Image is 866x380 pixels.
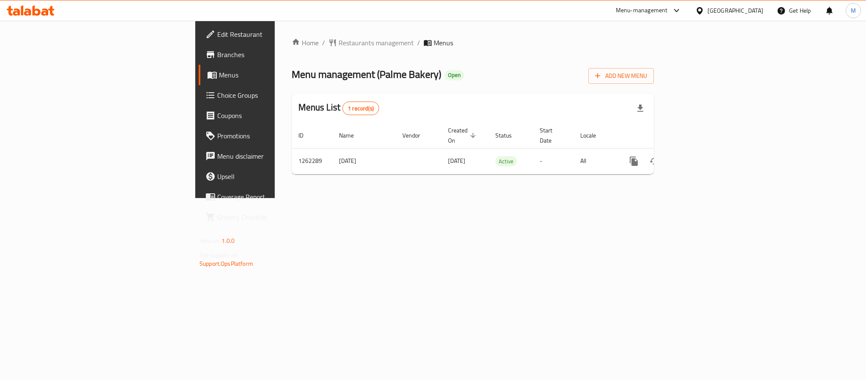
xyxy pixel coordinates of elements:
[574,148,617,174] td: All
[448,125,478,146] span: Created On
[588,68,654,84] button: Add New Menu
[199,250,238,261] span: Get support on:
[217,131,333,141] span: Promotions
[343,105,379,113] span: 1 record(s)
[217,50,333,60] span: Branches
[217,29,333,39] span: Edit Restaurant
[328,38,414,48] a: Restaurants management
[217,90,333,100] span: Choice Groups
[292,38,654,48] nav: breadcrumb
[616,6,668,16] div: Menu-management
[292,65,441,84] span: Menu management ( Palme Bakery )
[624,151,644,171] button: more
[199,146,340,166] a: Menu disclaimer
[580,130,607,140] span: Locale
[199,187,340,207] a: Coverage Report
[445,70,464,80] div: Open
[495,130,523,140] span: Status
[339,130,365,140] span: Name
[851,6,856,15] span: M
[332,148,396,174] td: [DATE]
[199,126,340,146] a: Promotions
[199,235,220,246] span: Version:
[434,38,453,48] span: Menus
[342,102,379,115] div: Total records count
[199,105,340,126] a: Coupons
[199,85,340,105] a: Choice Groups
[417,38,420,48] li: /
[708,6,763,15] div: [GEOGRAPHIC_DATA]
[199,258,253,269] a: Support.OpsPlatform
[217,192,333,202] span: Coverage Report
[495,157,517,166] span: Active
[199,24,340,44] a: Edit Restaurant
[448,155,465,166] span: [DATE]
[298,130,314,140] span: ID
[445,72,464,79] span: Open
[298,101,379,115] h2: Menus List
[339,38,414,48] span: Restaurants management
[221,235,235,246] span: 1.0.0
[217,151,333,161] span: Menu disclaimer
[617,123,712,149] th: Actions
[217,171,333,182] span: Upsell
[533,148,574,174] td: -
[219,70,333,80] span: Menus
[199,207,340,227] a: Grocery Checklist
[199,166,340,187] a: Upsell
[402,130,431,140] span: Vendor
[199,65,340,85] a: Menus
[630,98,650,118] div: Export file
[292,123,712,174] table: enhanced table
[644,151,664,171] button: Change Status
[217,110,333,121] span: Coupons
[217,212,333,222] span: Grocery Checklist
[595,71,647,81] span: Add New Menu
[540,125,563,146] span: Start Date
[199,44,340,65] a: Branches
